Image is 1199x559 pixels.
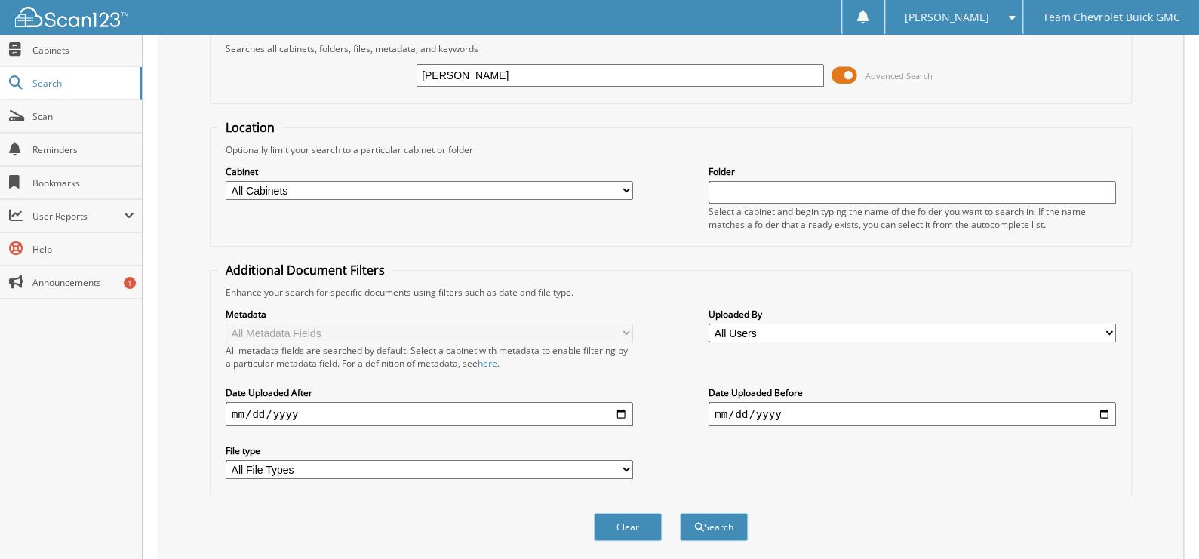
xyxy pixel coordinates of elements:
[904,13,988,22] span: [PERSON_NAME]
[32,44,134,57] span: Cabinets
[226,444,633,457] label: File type
[124,277,136,289] div: 1
[226,308,633,321] label: Metadata
[594,513,662,541] button: Clear
[32,143,134,156] span: Reminders
[226,402,633,426] input: start
[865,70,933,81] span: Advanced Search
[709,308,1116,321] label: Uploaded By
[218,286,1124,299] div: Enhance your search for specific documents using filters such as date and file type.
[1043,13,1179,22] span: Team Chevrolet Buick GMC
[218,119,282,136] legend: Location
[709,402,1116,426] input: end
[218,143,1124,156] div: Optionally limit your search to a particular cabinet or folder
[32,276,134,289] span: Announcements
[218,42,1124,55] div: Searches all cabinets, folders, files, metadata, and keywords
[32,77,132,90] span: Search
[226,165,633,178] label: Cabinet
[32,110,134,123] span: Scan
[709,205,1116,231] div: Select a cabinet and begin typing the name of the folder you want to search in. If the name match...
[32,177,134,189] span: Bookmarks
[226,344,633,370] div: All metadata fields are searched by default. Select a cabinet with metadata to enable filtering b...
[1124,487,1199,559] iframe: Chat Widget
[709,165,1116,178] label: Folder
[226,386,633,399] label: Date Uploaded After
[709,386,1116,399] label: Date Uploaded Before
[15,7,128,27] img: scan123-logo-white.svg
[218,262,392,278] legend: Additional Document Filters
[478,357,497,370] a: here
[32,243,134,256] span: Help
[32,210,124,223] span: User Reports
[680,513,748,541] button: Search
